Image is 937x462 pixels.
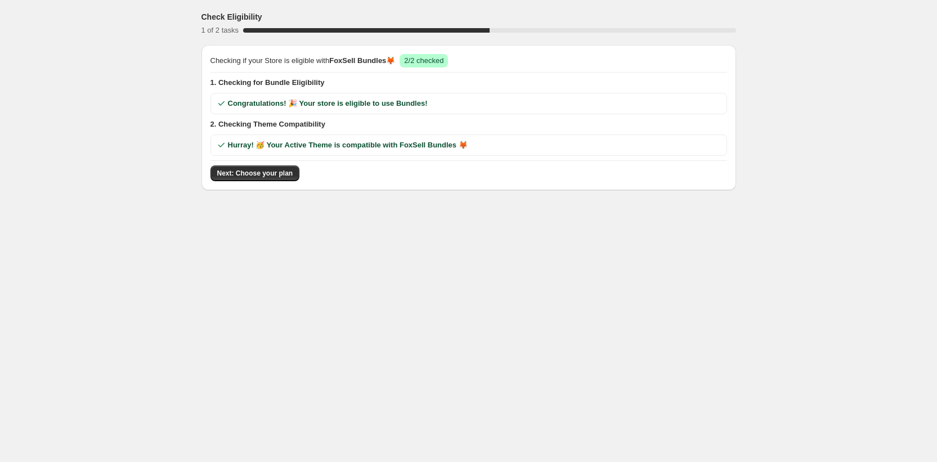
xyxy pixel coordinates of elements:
span: Hurray! 🥳 Your Active Theme is compatible with FoxSell Bundles 🦊 [228,140,468,151]
span: 2. Checking Theme Compatibility [210,119,727,130]
span: 1. Checking for Bundle Eligibility [210,77,727,88]
span: FoxSell Bundles [329,56,386,65]
button: Next: Choose your plan [210,165,300,181]
h3: Check Eligibility [201,11,262,23]
span: 1 of 2 tasks [201,26,239,34]
span: 2/2 checked [404,56,443,65]
span: Next: Choose your plan [217,169,293,178]
span: Checking if your Store is eligible with 🦊 [210,55,396,66]
span: Congratulations! 🎉 Your store is eligible to use Bundles! [228,98,428,109]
